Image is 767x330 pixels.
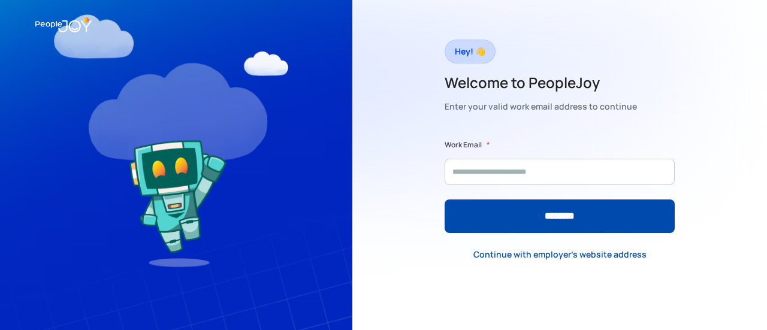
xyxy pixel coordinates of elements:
[445,73,637,92] h2: Welcome to PeopleJoy
[445,139,675,233] form: Form
[473,249,647,261] div: Continue with employer's website address
[464,242,656,267] a: Continue with employer's website address
[445,98,637,115] div: Enter your valid work email address to continue
[445,139,482,151] label: Work Email
[455,43,485,60] div: Hey! 👋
